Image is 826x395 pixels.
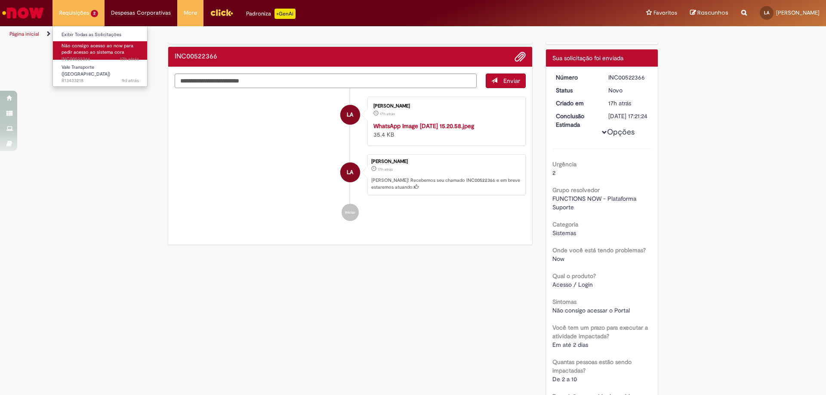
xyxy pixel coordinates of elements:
[503,77,520,85] span: Enviar
[120,56,139,62] span: 17h atrás
[184,9,197,17] span: More
[486,73,526,88] button: Enviar
[59,9,89,17] span: Requisições
[552,272,596,280] b: Qual o produto?
[776,9,820,16] span: [PERSON_NAME]
[552,220,578,228] b: Categoria
[340,162,360,182] div: Luiz Otavio Vieira De Aquino
[608,99,631,107] span: 17h atrás
[120,56,139,62] time: 28/08/2025 15:21:24
[552,186,600,194] b: Grupo resolvedor
[246,9,296,19] div: Padroniza
[347,162,353,183] span: LA
[378,167,393,172] time: 28/08/2025 15:21:24
[53,63,148,81] a: Aberto R13433218 : Vale Transporte (VT)
[175,154,526,196] li: Luiz Otavio Vieira De Aquino
[608,99,631,107] time: 28/08/2025 15:21:24
[373,104,517,109] div: [PERSON_NAME]
[122,77,139,84] span: 9d atrás
[552,298,576,306] b: Sintomas
[53,30,148,40] a: Exibir Todas as Solicitações
[91,10,98,17] span: 2
[764,10,769,15] span: LA
[552,324,648,340] b: Você tem um prazo para executar a atividade impactada?
[9,31,39,37] a: Página inicial
[549,86,602,95] dt: Status
[371,177,521,190] p: [PERSON_NAME]! Recebemos seu chamado INC00522366 e em breve estaremos atuando.
[53,41,148,60] a: Aberto INC00522366 : Não consigo acesso ao now para pedir acesso ao sistema cora
[552,358,632,374] b: Quantas pessoas estão sendo impactadas?
[549,73,602,82] dt: Número
[175,88,526,230] ul: Histórico de tíquete
[653,9,677,17] span: Favoritos
[210,6,233,19] img: click_logo_yellow_360x200.png
[552,229,576,237] span: Sistemas
[111,9,171,17] span: Despesas Corporativas
[690,9,728,17] a: Rascunhos
[380,111,395,116] time: 28/08/2025 15:21:17
[52,26,148,87] ul: Requisições
[552,306,630,314] span: Não consigo acessar o Portal
[274,9,296,19] p: +GenAi
[552,281,593,288] span: Acesso / Login
[552,375,577,383] span: De 2 a 10
[552,160,576,168] b: Urgência
[552,255,564,263] span: Now
[347,104,353,125] span: LA
[515,51,526,62] button: Adicionar anexos
[175,73,477,88] textarea: Digite sua mensagem aqui...
[697,9,728,17] span: Rascunhos
[378,167,393,172] span: 17h atrás
[175,53,217,61] h2: INC00522366 Histórico de tíquete
[608,73,648,82] div: INC00522366
[371,159,521,164] div: [PERSON_NAME]
[380,111,395,116] span: 17h atrás
[552,54,623,62] span: Sua solicitação foi enviada
[549,112,602,129] dt: Conclusão Estimada
[62,56,139,63] span: INC00522366
[62,64,110,77] span: Vale Transporte ([GEOGRAPHIC_DATA])
[122,77,139,84] time: 20/08/2025 15:50:22
[608,99,648,107] div: 28/08/2025 15:21:24
[340,105,360,125] div: Luiz Otavio Vieira De Aquino
[608,86,648,95] div: Novo
[6,26,544,42] ul: Trilhas de página
[62,77,139,84] span: R13433218
[552,195,638,211] span: FUNCTIONS NOW - Plataforma Suporte
[549,99,602,107] dt: Criado em
[608,112,648,120] div: [DATE] 17:21:24
[373,122,517,139] div: 35.4 KB
[373,122,474,130] a: WhatsApp Image [DATE] 15.20.58.jpeg
[552,341,588,349] span: Em até 2 dias
[1,4,45,21] img: ServiceNow
[62,43,133,56] span: Não consigo acesso ao now para pedir acesso ao sistema cora
[552,246,646,254] b: Onde você está tendo problemas?
[552,169,555,177] span: 2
